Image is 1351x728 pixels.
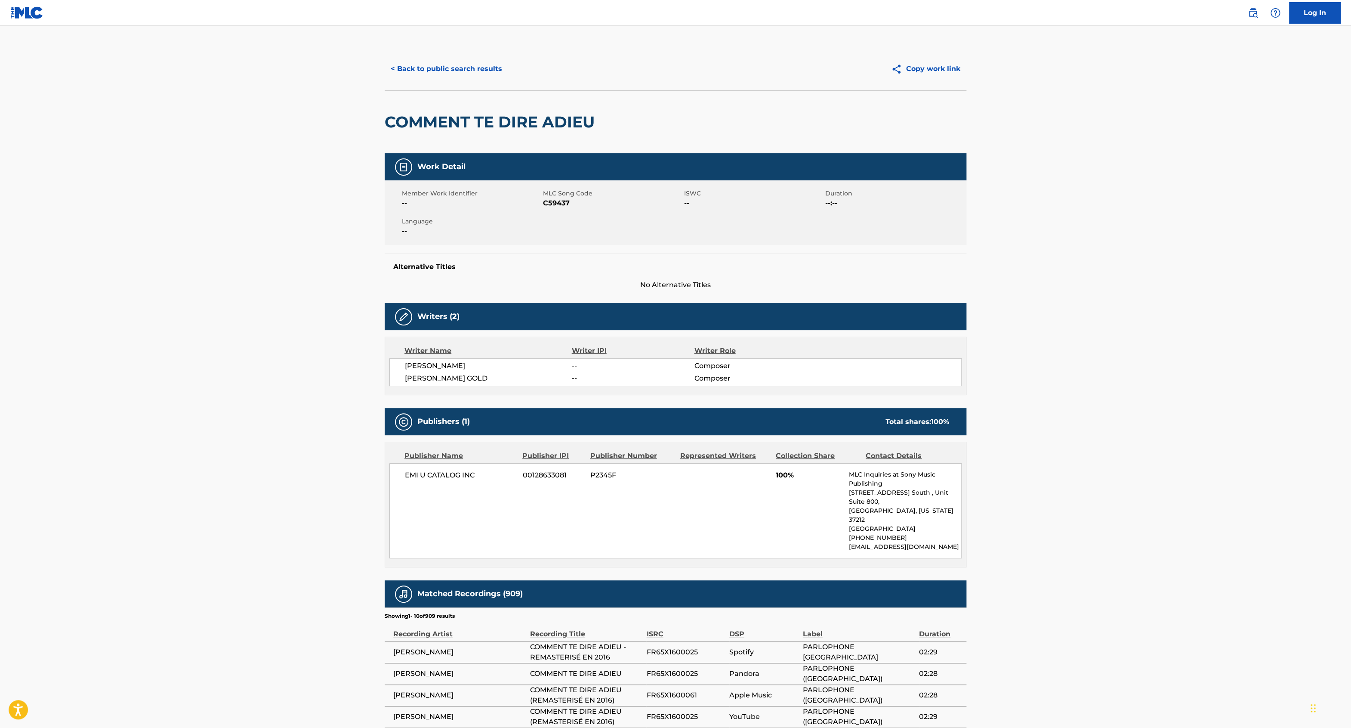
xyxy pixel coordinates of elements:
span: Language [402,217,541,226]
div: DSP [729,620,799,639]
div: Writer IPI [572,346,694,356]
span: -- [572,373,694,384]
span: -- [402,226,541,236]
img: MLC Logo [10,6,43,19]
span: --:-- [825,198,964,208]
p: Showing 1 - 10 of 909 results [385,612,455,620]
span: MLC Song Code [543,189,682,198]
span: [PERSON_NAME] [393,690,526,700]
a: Log In [1289,2,1341,24]
div: Publisher IPI [522,451,583,461]
span: Member Work Identifier [402,189,541,198]
div: Help [1267,4,1284,22]
span: COMMENT TE DIRE ADIEU (REMASTERISÉ EN 2016) [530,685,642,706]
span: YouTube [729,712,799,722]
img: Publishers [398,417,409,427]
span: No Alternative Titles [385,280,966,290]
button: Copy work link [885,58,966,80]
p: [GEOGRAPHIC_DATA], [US_STATE] 37212 [849,506,961,524]
span: [PERSON_NAME] [393,712,526,722]
span: FR65X1600061 [646,690,725,700]
span: FR65X1600025 [646,712,725,722]
div: Contact Details [866,451,949,461]
div: Recording Title [530,620,642,639]
div: ISRC [646,620,725,639]
p: [STREET_ADDRESS] South , Unit Suite 800, [849,488,961,506]
span: PARLOPHONE [GEOGRAPHIC_DATA] [803,642,915,663]
span: -- [402,198,541,208]
span: ISWC [684,189,823,198]
span: Apple Music [729,690,799,700]
div: Writer Name [404,346,572,356]
div: Label [803,620,915,639]
p: MLC Inquiries at Sony Music Publishing [849,470,961,488]
span: -- [684,198,823,208]
span: PARLOPHONE ([GEOGRAPHIC_DATA]) [803,685,915,706]
span: PARLOPHONE ([GEOGRAPHIC_DATA]) [803,706,915,727]
span: Duration [825,189,964,198]
div: Total shares: [885,417,949,427]
img: search [1248,8,1258,18]
span: FR65X1600025 [646,669,725,679]
span: 02:29 [919,712,962,722]
div: Widget de chat [1308,687,1351,728]
h5: Alternative Titles [393,263,958,271]
h5: Publishers (1) [417,417,470,427]
span: Composer [694,361,805,371]
span: [PERSON_NAME] [393,669,526,679]
a: Public Search [1244,4,1262,22]
span: P2345F [590,470,674,480]
span: COMMENT TE DIRE ADIEU [530,669,642,679]
span: COMMENT TE DIRE ADIEU (REMASTERISÉ EN 2016) [530,706,642,727]
span: FR65X1600025 [646,647,725,657]
span: C59437 [543,198,682,208]
h5: Writers (2) [417,312,460,322]
span: 00128633081 [523,470,584,480]
div: Duration [919,620,962,639]
span: 02:28 [919,669,962,679]
h5: Work Detail [417,162,466,172]
h2: COMMENT TE DIRE ADIEU [385,112,599,132]
span: [PERSON_NAME] GOLD [405,373,572,384]
p: [GEOGRAPHIC_DATA] [849,524,961,533]
p: [EMAIL_ADDRESS][DOMAIN_NAME] [849,542,961,551]
span: COMMENT TE DIRE ADIEU - REMASTERISÉ EN 2016 [530,642,642,663]
span: 100 % [931,418,949,426]
div: Collection Share [776,451,859,461]
span: 02:28 [919,690,962,700]
span: Spotify [729,647,799,657]
img: Work Detail [398,162,409,172]
button: < Back to public search results [385,58,508,80]
span: Composer [694,373,805,384]
iframe: Chat Widget [1308,687,1351,728]
div: Publisher Number [590,451,673,461]
span: [PERSON_NAME] [393,647,526,657]
span: 02:29 [919,647,962,657]
div: Writer Role [694,346,805,356]
img: Copy work link [891,64,906,74]
div: Glisser [1311,695,1316,721]
span: Pandora [729,669,799,679]
img: Matched Recordings [398,589,409,599]
span: PARLOPHONE ([GEOGRAPHIC_DATA]) [803,663,915,684]
div: Represented Writers [680,451,769,461]
img: Writers [398,312,409,322]
div: Publisher Name [404,451,516,461]
div: Recording Artist [393,620,526,639]
span: -- [572,361,694,371]
img: help [1270,8,1280,18]
span: 100% [776,470,842,480]
p: [PHONE_NUMBER] [849,533,961,542]
span: [PERSON_NAME] [405,361,572,371]
h5: Matched Recordings (909) [417,589,523,599]
span: EMI U CATALOG INC [405,470,516,480]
